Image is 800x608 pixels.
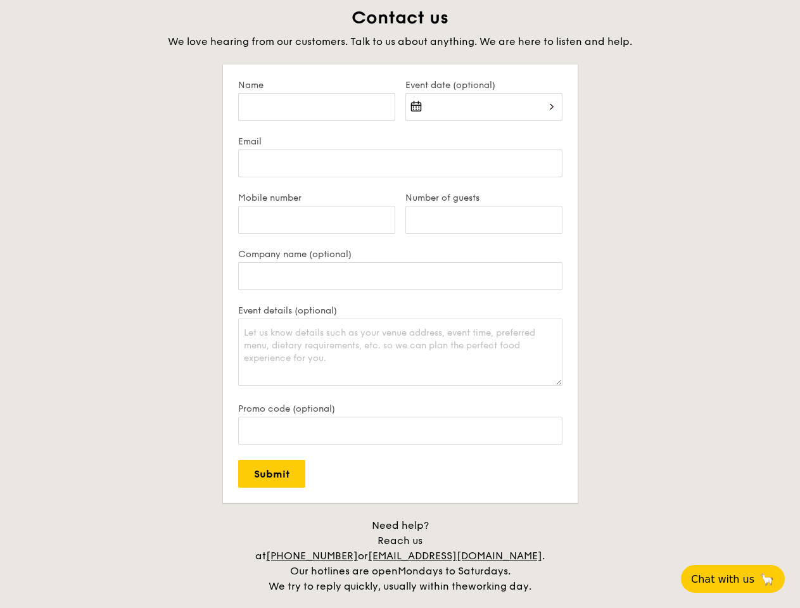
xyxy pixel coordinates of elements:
label: Company name (optional) [238,249,562,260]
span: Chat with us [691,573,754,585]
label: Event date (optional) [405,80,562,91]
span: working day. [468,580,531,592]
label: Event details (optional) [238,305,562,316]
a: [EMAIL_ADDRESS][DOMAIN_NAME] [368,550,542,562]
label: Name [238,80,395,91]
textarea: Let us know details such as your venue address, event time, preferred menu, dietary requirements,... [238,319,562,386]
label: Promo code (optional) [238,403,562,414]
button: Chat with us🦙 [681,565,785,593]
a: [PHONE_NUMBER] [266,550,358,562]
input: Submit [238,460,305,488]
label: Number of guests [405,193,562,203]
span: Contact us [352,7,448,28]
label: Email [238,136,562,147]
div: Need help? Reach us at or . Our hotlines are open We try to reply quickly, usually within the [242,518,559,594]
span: We love hearing from our customers. Talk to us about anything. We are here to listen and help. [168,35,632,47]
span: 🦙 [759,572,775,586]
span: Mondays to Saturdays. [398,565,511,577]
label: Mobile number [238,193,395,203]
